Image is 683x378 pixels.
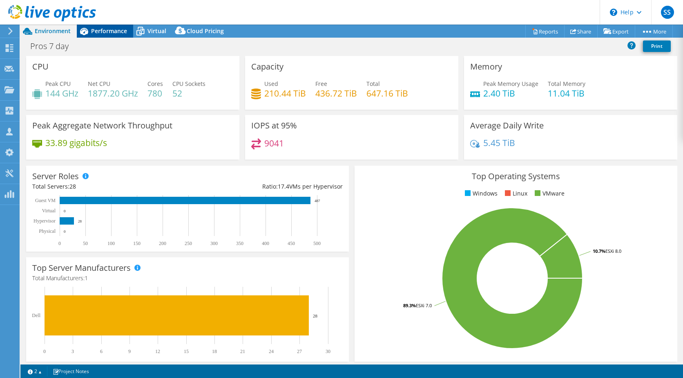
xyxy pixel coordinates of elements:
[187,182,343,191] div: Ratio: VMs per Hypervisor
[251,121,297,130] h3: IOPS at 95%
[71,349,74,354] text: 3
[32,263,131,272] h3: Top Server Manufacturers
[47,366,95,376] a: Project Notes
[32,313,40,318] text: Dell
[147,89,163,98] h4: 780
[39,228,56,234] text: Physical
[313,313,318,318] text: 28
[610,9,617,16] svg: \n
[88,80,110,88] span: Net CPU
[85,274,88,282] span: 1
[525,25,565,38] a: Reports
[597,25,635,38] a: Export
[548,80,585,88] span: Total Memory
[83,241,88,246] text: 50
[172,80,205,88] span: CPU Sockets
[278,182,289,190] span: 17.4
[45,80,71,88] span: Peak CPU
[69,182,76,190] span: 28
[251,62,283,71] h3: Capacity
[269,349,274,354] text: 24
[43,349,46,354] text: 0
[172,89,205,98] h4: 52
[503,189,527,198] li: Linux
[91,27,127,35] span: Performance
[22,366,47,376] a: 2
[78,219,82,223] text: 28
[33,218,56,224] text: Hypervisor
[361,172,671,181] h3: Top Operating Systems
[27,42,81,51] h1: Pros 7 day
[326,349,330,354] text: 30
[210,241,218,246] text: 300
[236,241,243,246] text: 350
[107,241,115,246] text: 100
[185,241,192,246] text: 250
[315,89,357,98] h4: 436.72 TiB
[32,172,79,181] h3: Server Roles
[470,62,502,71] h3: Memory
[264,139,284,148] h4: 9041
[240,349,245,354] text: 21
[593,248,605,254] tspan: 10.7%
[470,121,544,130] h3: Average Daily Write
[605,248,621,254] tspan: ESXi 8.0
[159,241,166,246] text: 200
[483,138,515,147] h4: 5.45 TiB
[483,89,538,98] h4: 2.40 TiB
[212,349,217,354] text: 18
[483,80,538,88] span: Peak Memory Usage
[264,80,278,88] span: Used
[463,189,498,198] li: Windows
[288,241,295,246] text: 450
[564,25,598,38] a: Share
[45,138,107,147] h4: 33.89 gigabits/s
[58,241,61,246] text: 0
[147,27,166,35] span: Virtual
[264,89,306,98] h4: 210.44 TiB
[262,241,269,246] text: 400
[35,27,71,35] span: Environment
[32,182,187,191] div: Total Servers:
[35,198,56,203] text: Guest VM
[32,274,343,283] h4: Total Manufacturers:
[100,349,103,354] text: 6
[366,89,408,98] h4: 647.16 TiB
[403,302,416,308] tspan: 89.3%
[147,80,163,88] span: Cores
[315,80,327,88] span: Free
[315,199,320,203] text: 487
[45,89,78,98] h4: 144 GHz
[184,349,189,354] text: 15
[88,89,138,98] h4: 1877.20 GHz
[32,121,172,130] h3: Peak Aggregate Network Throughput
[548,89,585,98] h4: 11.04 TiB
[416,302,432,308] tspan: ESXi 7.0
[661,6,674,19] span: SS
[42,208,56,214] text: Virtual
[32,62,49,71] h3: CPU
[533,189,565,198] li: VMware
[187,27,224,35] span: Cloud Pricing
[297,349,302,354] text: 27
[64,229,66,234] text: 0
[155,349,160,354] text: 12
[643,40,671,52] a: Print
[366,80,380,88] span: Total
[635,25,673,38] a: More
[313,241,321,246] text: 500
[133,241,141,246] text: 150
[64,209,66,213] text: 0
[128,349,131,354] text: 9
